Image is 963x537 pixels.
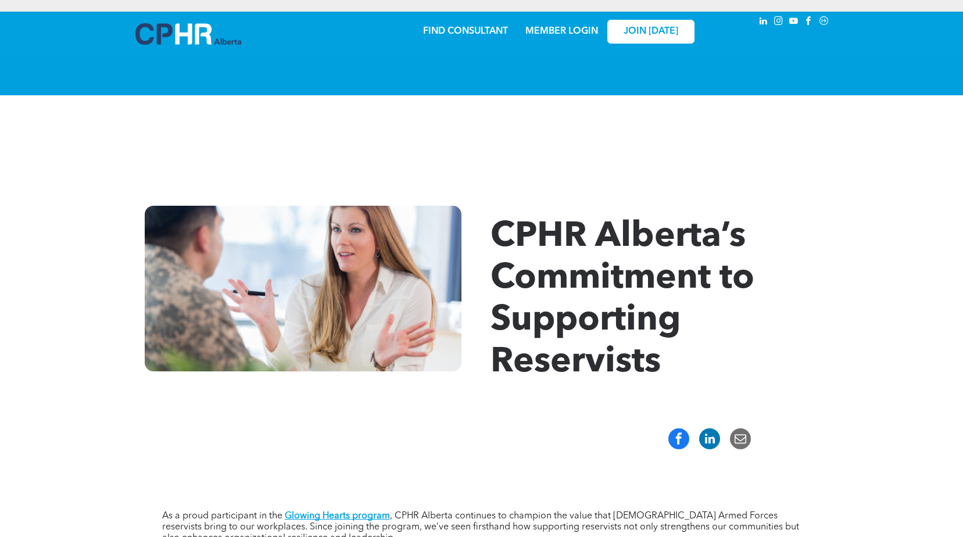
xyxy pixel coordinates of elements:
a: JOIN [DATE] [607,20,694,44]
a: Glowing Hearts program [285,511,390,521]
a: FIND CONSULTANT [423,27,508,36]
a: MEMBER LOGIN [525,27,598,36]
span: CPHR Alberta’s Commitment to Supporting Reservists [491,220,754,380]
a: Social network [818,15,830,30]
a: facebook [803,15,815,30]
a: linkedin [757,15,770,30]
span: As a proud participant in the [162,511,282,521]
a: instagram [772,15,785,30]
span: JOIN [DATE] [624,26,678,37]
a: youtube [787,15,800,30]
img: A blue and white logo for cp alberta [135,23,241,45]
